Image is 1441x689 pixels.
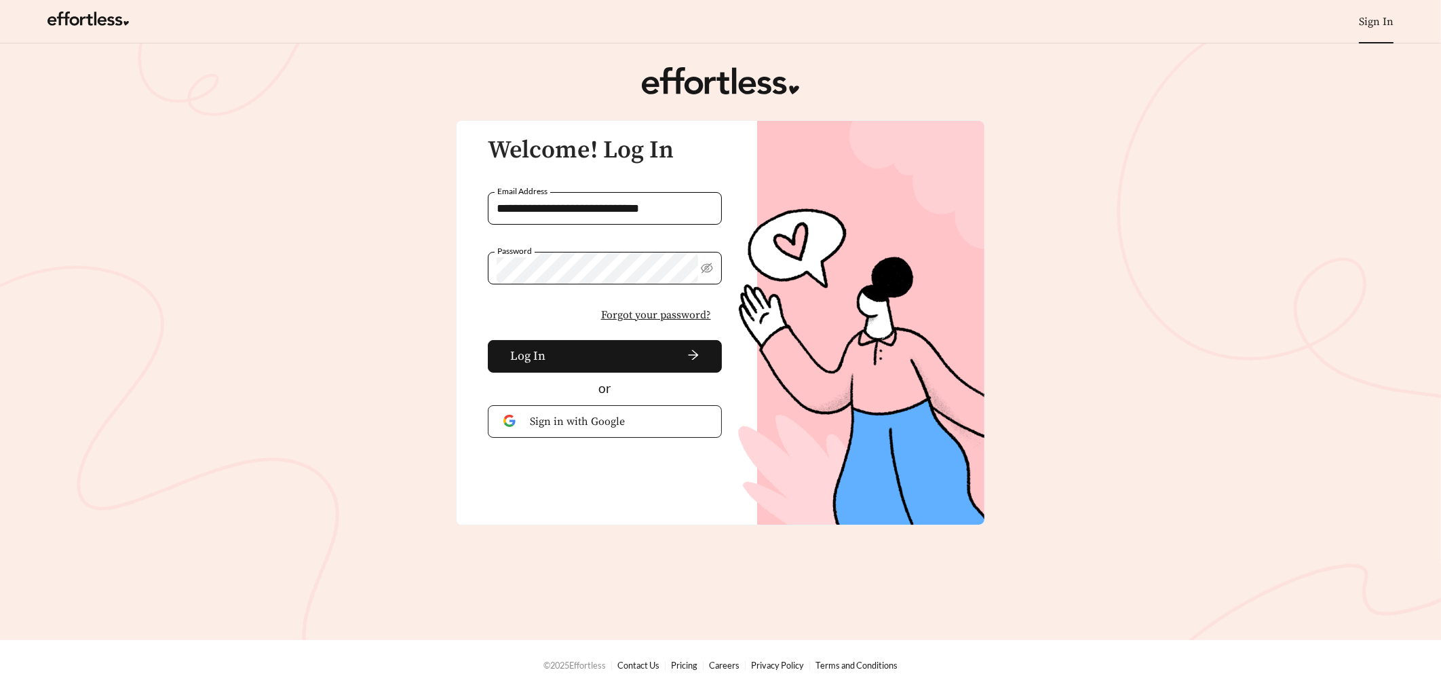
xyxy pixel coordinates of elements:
[510,347,545,365] span: Log In
[530,413,706,430] span: Sign in with Google
[488,379,722,398] div: or
[751,660,804,671] a: Privacy Policy
[590,301,722,329] button: Forgot your password?
[1359,15,1394,29] a: Sign In
[701,262,713,274] span: eye-invisible
[601,307,711,323] span: Forgot your password?
[488,340,722,373] button: Log Inarrow-right
[488,137,722,164] h3: Welcome! Log In
[503,415,519,428] img: Google Authentication
[551,349,699,364] span: arrow-right
[617,660,659,671] a: Contact Us
[671,660,697,671] a: Pricing
[709,660,739,671] a: Careers
[488,405,722,438] button: Sign in with Google
[815,660,898,671] a: Terms and Conditions
[543,660,606,671] span: © 2025 Effortless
